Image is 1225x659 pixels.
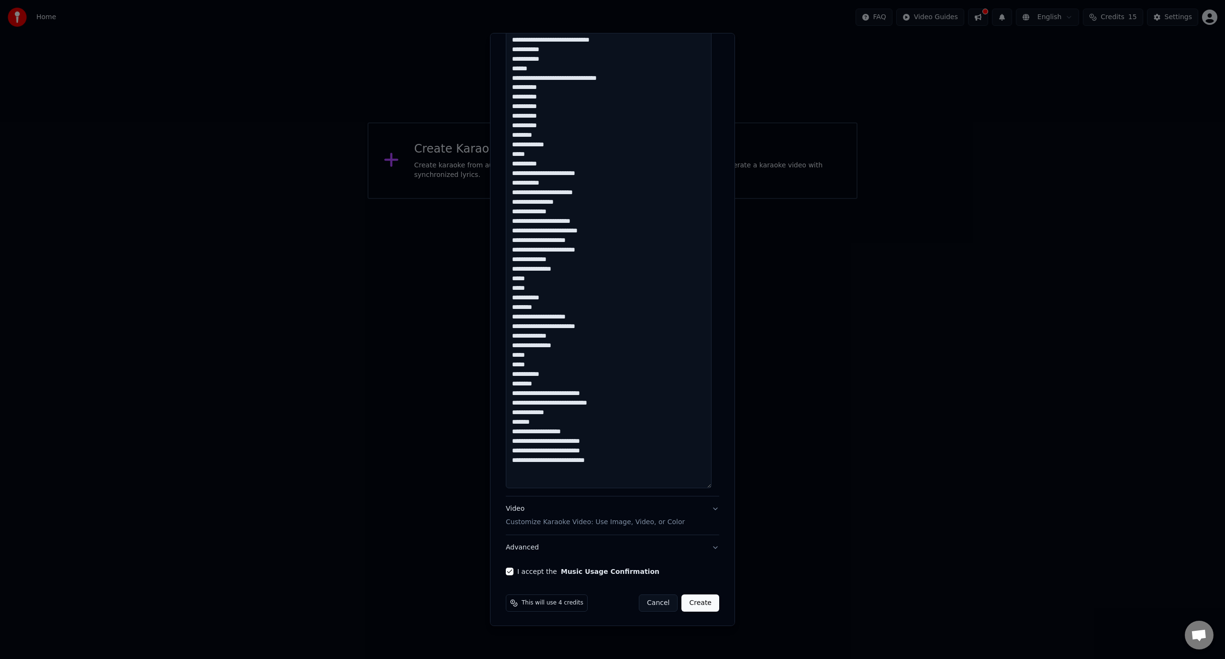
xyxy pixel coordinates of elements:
label: I accept the [517,568,659,575]
button: Cancel [639,594,678,612]
span: This will use 4 credits [522,599,583,607]
button: Create [681,594,719,612]
button: VideoCustomize Karaoke Video: Use Image, Video, or Color [506,496,719,535]
div: Video [506,504,685,527]
p: Customize Karaoke Video: Use Image, Video, or Color [506,517,685,527]
button: Advanced [506,535,719,560]
button: I accept the [561,568,659,575]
